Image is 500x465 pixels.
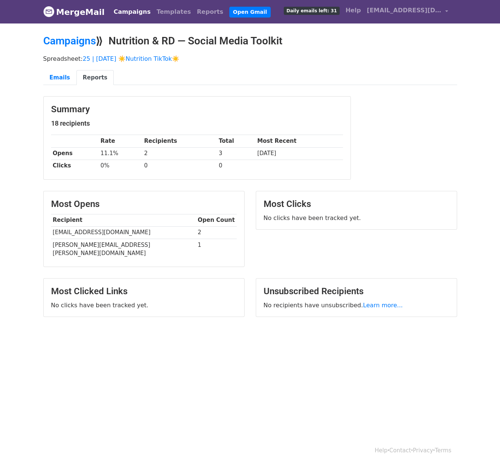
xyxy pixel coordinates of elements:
[196,214,237,226] th: Open Count
[83,55,179,62] a: 25 | [DATE] ☀️Nutrition TikTok☀️
[142,147,217,160] td: 2
[99,160,142,172] td: 0%
[264,301,449,309] p: No recipients have unsubscribed.
[99,135,142,147] th: Rate
[51,239,196,259] td: [PERSON_NAME][EMAIL_ADDRESS][PERSON_NAME][DOMAIN_NAME]
[51,147,99,160] th: Opens
[43,35,96,47] a: Campaigns
[264,199,449,210] h3: Most Clicks
[51,160,99,172] th: Clicks
[217,135,255,147] th: Total
[43,70,76,85] a: Emails
[194,4,226,19] a: Reports
[43,4,105,20] a: MergeMail
[264,286,449,297] h3: Unsubscribed Recipients
[413,447,433,454] a: Privacy
[284,7,339,15] span: Daily emails left: 31
[51,286,237,297] h3: Most Clicked Links
[343,3,364,18] a: Help
[255,147,343,160] td: [DATE]
[255,135,343,147] th: Most Recent
[196,239,237,259] td: 1
[435,447,451,454] a: Terms
[76,70,114,85] a: Reports
[51,199,237,210] h3: Most Opens
[51,214,196,226] th: Recipient
[229,7,271,18] a: Open Gmail
[363,302,403,309] a: Learn more...
[367,6,441,15] span: [EMAIL_ADDRESS][DOMAIN_NAME]
[51,119,343,128] h5: 18 recipients
[99,147,142,160] td: 11.1%
[142,160,217,172] td: 0
[217,160,255,172] td: 0
[142,135,217,147] th: Recipients
[217,147,255,160] td: 3
[51,104,343,115] h3: Summary
[196,226,237,239] td: 2
[43,55,457,63] p: Spreadsheet:
[463,429,500,465] iframe: Chat Widget
[43,6,54,17] img: MergeMail logo
[154,4,194,19] a: Templates
[389,447,411,454] a: Contact
[264,214,449,222] p: No clicks have been tracked yet.
[51,226,196,239] td: [EMAIL_ADDRESS][DOMAIN_NAME]
[364,3,451,21] a: [EMAIL_ADDRESS][DOMAIN_NAME]
[43,35,457,47] h2: ⟫ Nutrition & RD — Social Media Toolkit
[111,4,154,19] a: Campaigns
[375,447,387,454] a: Help
[281,3,342,18] a: Daily emails left: 31
[51,301,237,309] p: No clicks have been tracked yet.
